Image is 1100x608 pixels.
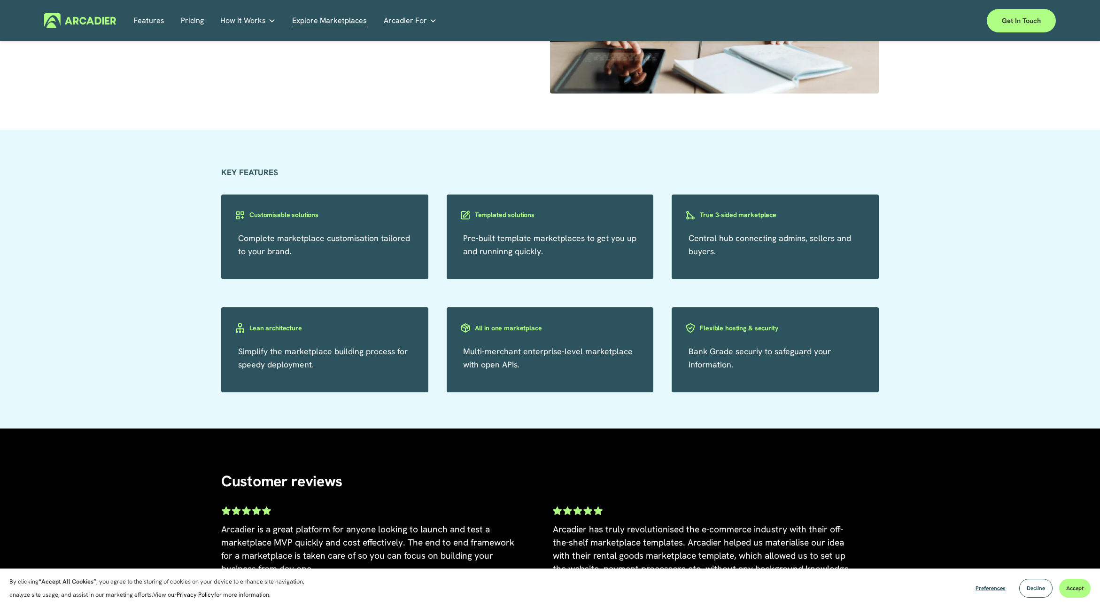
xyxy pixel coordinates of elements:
a: Lean architecture [221,321,428,333]
p: By clicking , you agree to the storing of cookies on your device to enhance site navigation, anal... [9,575,315,601]
a: folder dropdown [384,13,437,28]
span: Arcadier For [384,14,427,27]
strong: “Accept All Cookies” [39,577,96,585]
a: Explore Marketplaces [292,13,367,28]
h3: Flexible hosting & security [700,324,778,333]
strong: KEY FEATURES [221,167,278,178]
h3: All in one marketplace [475,324,542,333]
a: All in one marketplace [447,321,654,333]
h3: Lean architecture [249,324,302,333]
button: Decline [1019,579,1053,598]
a: Templated solutions [447,209,654,220]
h3: True 3-sided marketplace [700,210,776,219]
h3: Templated solutions [475,210,535,219]
span: Decline [1027,585,1045,592]
img: Arcadier [44,13,116,28]
span: Customer reviews [221,471,342,491]
a: Privacy Policy [177,591,214,599]
span: Arcadier has truly revolutionised the e-commerce industry with their off-the-shelf marketplace te... [553,523,851,588]
a: Get in touch [987,9,1056,32]
a: folder dropdown [220,13,276,28]
h3: Customisable solutions [249,210,318,219]
a: Flexible hosting & security [672,321,879,333]
a: True 3-sided marketplace [672,209,879,220]
iframe: Chat Widget [1053,563,1100,608]
span: How It Works [220,14,266,27]
button: Preferences [968,579,1013,598]
a: Pricing [181,13,204,28]
span: Preferences [976,585,1006,592]
a: Features [133,13,164,28]
span: Arcadier is a great platform for anyone looking to launch and test a marketplace MVP quickly and ... [221,523,517,575]
a: Customisable solutions [221,209,428,220]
